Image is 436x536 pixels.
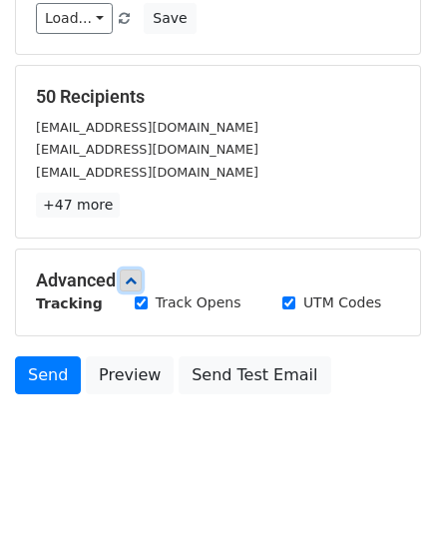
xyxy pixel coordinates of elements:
[36,142,258,157] small: [EMAIL_ADDRESS][DOMAIN_NAME]
[36,295,103,311] strong: Tracking
[156,292,241,313] label: Track Opens
[36,3,113,34] a: Load...
[336,440,436,536] iframe: Chat Widget
[36,269,400,291] h5: Advanced
[179,356,330,394] a: Send Test Email
[36,165,258,180] small: [EMAIL_ADDRESS][DOMAIN_NAME]
[36,193,120,218] a: +47 more
[36,120,258,135] small: [EMAIL_ADDRESS][DOMAIN_NAME]
[303,292,381,313] label: UTM Codes
[36,86,400,108] h5: 50 Recipients
[15,356,81,394] a: Send
[86,356,174,394] a: Preview
[144,3,196,34] button: Save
